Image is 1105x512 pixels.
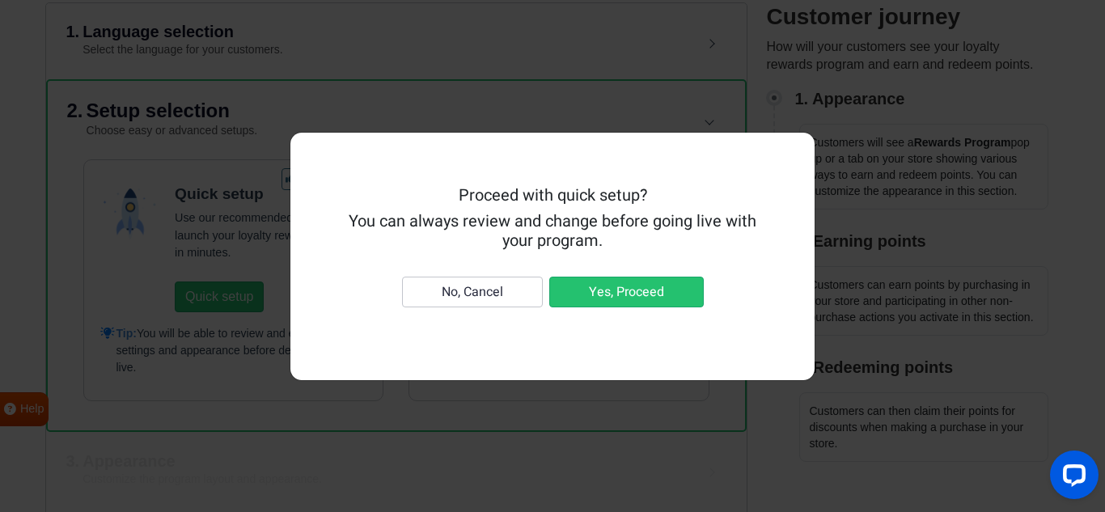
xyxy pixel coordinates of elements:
[344,212,761,251] h5: You can always review and change before going live with your program.
[402,277,543,307] button: No, Cancel
[549,277,704,307] button: Yes, Proceed
[344,186,761,205] h5: Proceed with quick setup?
[1037,444,1105,512] iframe: LiveChat chat widget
